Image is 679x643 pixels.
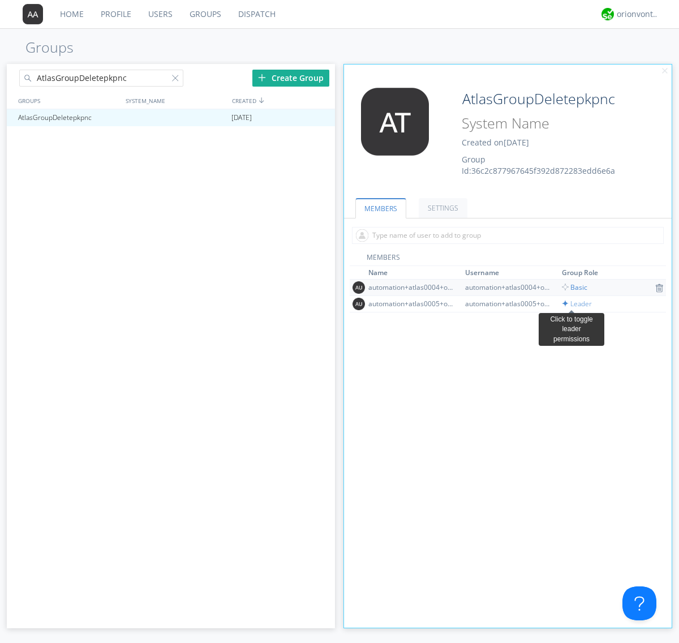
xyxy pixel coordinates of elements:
[252,70,329,87] div: Create Group
[465,299,550,308] div: automation+atlas0005+org2
[231,109,252,126] span: [DATE]
[504,137,529,148] span: [DATE]
[458,88,641,110] input: Group Name
[15,109,121,126] div: AtlasGroupDeletepkpnc
[462,154,615,176] span: Group Id: 36c2c877967645f392d872283edd6e6a
[23,4,43,24] img: 373638.png
[368,299,453,308] div: automation+atlas0005+org2
[661,67,669,75] img: cancel.svg
[543,315,600,344] div: Click to toggle leader permissions
[465,282,550,292] div: automation+atlas0004+org2
[258,74,266,82] img: plus.svg
[229,92,336,109] div: CREATED
[367,266,463,280] th: Toggle SortBy
[562,282,587,292] span: Basic
[355,198,406,218] a: MEMBERS
[123,92,229,109] div: SYSTEM_NAME
[601,8,614,20] img: 29d36aed6fa347d5a1537e7736e6aa13
[350,252,667,266] div: MEMBERS
[622,586,656,620] iframe: Toggle Customer Support
[15,92,120,109] div: GROUPS
[352,227,664,244] input: Type name of user to add to group
[462,137,529,148] span: Created on
[353,298,365,310] img: 373638.png
[458,113,641,134] input: System Name
[463,266,560,280] th: Toggle SortBy
[655,284,663,293] img: icon-trash.svg
[353,88,437,156] img: 373638.png
[19,70,183,87] input: Search groups
[368,282,453,292] div: automation+atlas0004+org2
[353,281,365,294] img: 373638.png
[7,109,335,126] a: AtlasGroupDeletepkpnc[DATE]
[419,198,467,218] a: SETTINGS
[617,8,659,20] div: orionvontas+atlas+automation+org2
[562,299,592,308] span: Leader
[560,266,654,280] th: Toggle SortBy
